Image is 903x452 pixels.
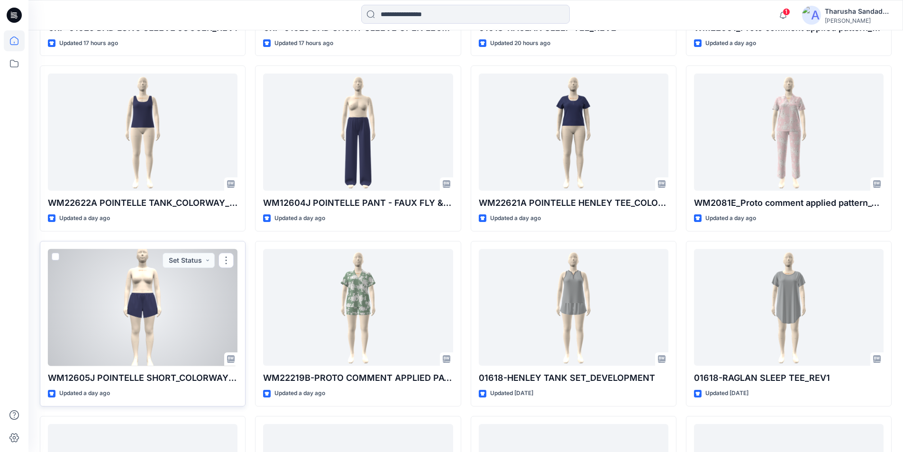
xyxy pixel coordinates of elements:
[479,371,668,385] p: 01618-HENLEY TANK SET_DEVELOPMENT
[59,38,118,48] p: Updated 17 hours ago
[783,8,790,16] span: 1
[705,213,756,223] p: Updated a day ago
[479,196,668,210] p: WM22621A POINTELLE HENLEY TEE_COLORWAY_REV3
[48,371,237,385] p: WM12605J POINTELLE SHORT_COLORWAY_REV3
[274,388,325,398] p: Updated a day ago
[479,249,668,366] a: 01618-HENLEY TANK SET_DEVELOPMENT
[274,38,333,48] p: Updated 17 hours ago
[694,371,884,385] p: 01618-RAGLAN SLEEP TEE_REV1
[274,213,325,223] p: Updated a day ago
[705,388,748,398] p: Updated [DATE]
[479,74,668,191] a: WM22621A POINTELLE HENLEY TEE_COLORWAY_REV3
[263,196,453,210] p: WM12604J POINTELLE PANT - FAUX FLY & BUTTONS + PICOT_COLORWAY (1)
[48,196,237,210] p: WM22622A POINTELLE TANK_COLORWAY_REV3
[705,38,756,48] p: Updated a day ago
[694,249,884,366] a: 01618-RAGLAN SLEEP TEE_REV1
[694,74,884,191] a: WM2081E_Proto comment applied pattern_Colorway_REV10
[48,74,237,191] a: WM22622A POINTELLE TANK_COLORWAY_REV3
[490,38,550,48] p: Updated 20 hours ago
[825,6,891,17] div: Tharusha Sandadeepa
[825,17,891,24] div: [PERSON_NAME]
[263,249,453,366] a: WM22219B-PROTO COMMENT APPLIED PATTERN_COLORWAY_REV10
[59,213,110,223] p: Updated a day ago
[263,74,453,191] a: WM12604J POINTELLE PANT - FAUX FLY & BUTTONS + PICOT_COLORWAY (1)
[48,249,237,366] a: WM12605J POINTELLE SHORT_COLORWAY_REV3
[490,213,541,223] p: Updated a day ago
[694,196,884,210] p: WM2081E_Proto comment applied pattern_Colorway_REV10
[59,388,110,398] p: Updated a day ago
[263,371,453,385] p: WM22219B-PROTO COMMENT APPLIED PATTERN_COLORWAY_REV10
[490,388,533,398] p: Updated [DATE]
[802,6,821,25] img: avatar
